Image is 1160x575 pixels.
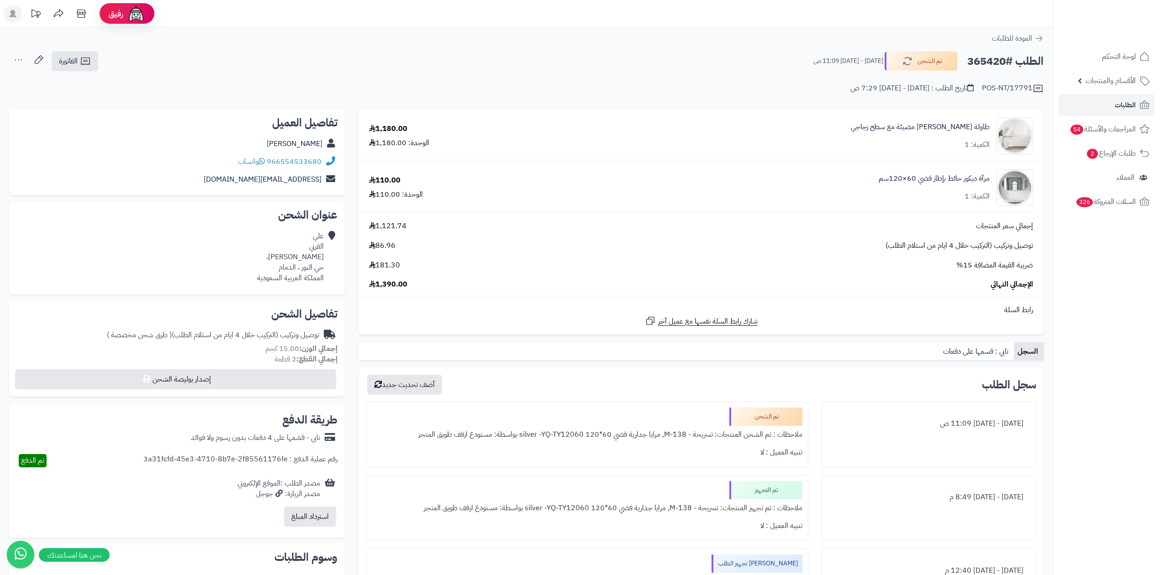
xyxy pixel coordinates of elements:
h3: سجل الطلب [982,379,1036,390]
small: 15.00 كجم [265,343,337,354]
a: تحديثات المنصة [24,5,47,25]
span: الإجمالي النهائي [991,279,1033,290]
span: 86.96 [369,240,395,251]
span: الفاتورة [59,56,78,67]
a: السلات المتروكة326 [1059,191,1155,213]
span: تم الدفع [21,455,44,466]
a: المراجعات والأسئلة54 [1059,118,1155,140]
a: شارك رابط السلة نفسها مع عميل آخر [645,315,758,327]
div: [DATE] - [DATE] 11:09 ص [828,415,1030,433]
div: رابط السلة [362,305,1040,315]
button: تم الشحن [885,52,958,71]
span: الطلبات [1115,99,1136,111]
a: [EMAIL_ADDRESS][DOMAIN_NAME] [204,174,322,185]
a: السجل [1014,342,1044,361]
a: 966554533680 [267,156,322,167]
img: ai-face.png [127,5,145,23]
div: ملاحظات : تم الشحن المنتجات: تسريحة - M-138, مرايا جدارية فضي 60*120 silver -YQ-TY12060 بواسطة: م... [372,426,802,444]
span: السلات المتروكة [1076,195,1136,208]
span: طلبات الإرجاع [1086,147,1136,160]
div: توصيل وتركيب (التركيب خلال 4 ايام من استلام الطلب) [107,330,319,340]
div: مصدر الطلب :الموقع الإلكتروني [237,478,320,499]
a: العملاء [1059,167,1155,188]
div: الكمية: 1 [965,191,990,202]
div: [PERSON_NAME] تجهيز الطلب [712,554,802,573]
img: 1753183096-1-90x90.jpg [997,169,1033,206]
h2: تفاصيل الشحن [16,308,337,319]
div: ملاحظات : تم تجهيز المنتجات: تسريحة - M-138, مرايا جدارية فضي 60*120 silver -YQ-TY12060 بواسطة: م... [372,499,802,517]
div: تم التجهيز [729,481,802,499]
h2: طريقة الدفع [282,414,337,425]
span: العودة للطلبات [992,33,1032,44]
a: الطلبات [1059,94,1155,116]
button: استرداد المبلغ [284,507,336,527]
div: الوحدة: 1,180.00 [369,138,429,148]
small: 2 قطعة [274,354,337,365]
div: تنبيه العميل : لا [372,517,802,535]
h2: وسوم الطلبات [16,552,337,563]
a: العودة للطلبات [992,33,1044,44]
div: 110.00 [369,175,401,186]
span: الأقسام والمنتجات [1086,74,1136,87]
div: الوحدة: 110.00 [369,189,423,200]
a: طاولة [PERSON_NAME] مضيئة مع سطح زجاجي [851,122,990,132]
span: توصيل وتركيب (التركيب خلال 4 ايام من استلام الطلب) [886,240,1033,251]
a: واتساب [238,156,265,167]
a: [PERSON_NAME] [267,138,322,149]
div: POS-NT/17791 [982,83,1044,94]
div: تاريخ الطلب : [DATE] - [DATE] 7:29 ص [850,83,974,94]
span: 181.30 [369,260,400,271]
a: طلبات الإرجاع2 [1059,142,1155,164]
span: 1,390.00 [369,279,407,290]
span: شارك رابط السلة نفسها مع عميل آخر [658,316,758,327]
div: تابي - قسّمها على 4 دفعات بدون رسوم ولا فوائد [191,433,320,443]
h2: الطلب #365420 [967,52,1044,71]
span: العملاء [1117,171,1134,184]
span: لوحة التحكم [1102,50,1136,63]
img: logo-2.png [1098,15,1151,34]
span: ( طرق شحن مخصصة ) [107,329,172,340]
span: 2 [1086,148,1098,159]
h2: عنوان الشحن [16,209,337,220]
div: الكمية: 1 [965,140,990,150]
div: تنبيه العميل : لا [372,444,802,461]
div: رقم عملية الدفع : 3a31fcfd-45e3-4710-8b7e-2f85561176fe [143,454,337,467]
div: علي القرني [PERSON_NAME]، حي النور ، الدمام المملكة العربية السعودية [257,231,324,283]
span: رفيق [109,8,123,19]
button: إصدار بوليصة الشحن [15,369,336,389]
span: 54 [1070,124,1084,135]
button: أضف تحديث جديد [367,375,442,395]
a: تابي : قسمها على دفعات [939,342,1014,361]
div: تم الشحن [729,408,802,426]
span: ضريبة القيمة المضافة 15% [956,260,1033,271]
div: [DATE] - [DATE] 8:49 م [828,488,1030,506]
span: 326 [1076,197,1094,208]
strong: إجمالي القطع: [296,354,337,365]
small: [DATE] - [DATE] 11:09 ص [813,57,883,66]
div: مصدر الزيارة: جوجل [237,489,320,499]
a: الفاتورة [52,51,98,71]
a: مرآة ديكور حائط بإطار فضي 60×120سم [879,173,990,184]
div: 1,180.00 [369,124,407,134]
strong: إجمالي الوزن: [299,343,337,354]
span: 1,121.74 [369,221,406,231]
a: لوحة التحكم [1059,46,1155,68]
h2: تفاصيل العميل [16,117,337,128]
span: المراجعات والأسئلة [1070,123,1136,136]
span: إجمالي سعر المنتجات [976,221,1033,231]
img: 1752303808-1-90x90.jpg [997,118,1033,154]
